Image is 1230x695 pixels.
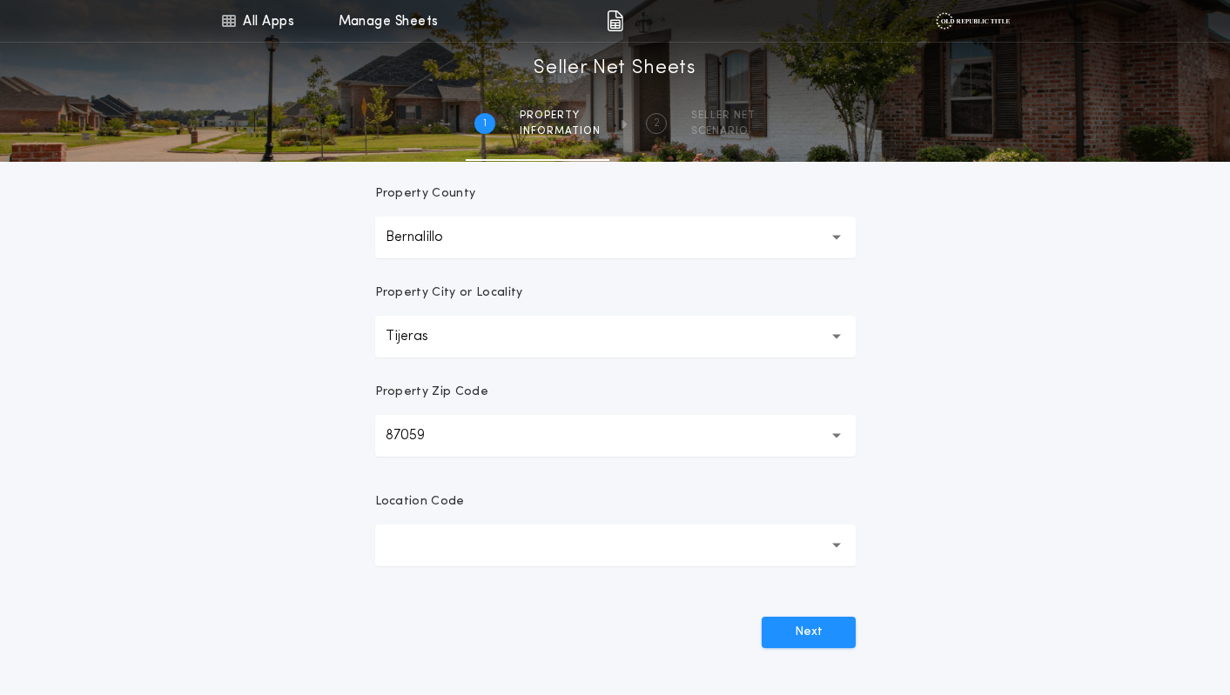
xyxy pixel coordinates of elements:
[375,284,523,302] p: Property City or Locality
[386,326,456,347] p: Tijeras
[691,124,756,138] span: SCENARIO
[375,316,856,358] button: Tijeras
[762,617,856,648] button: Next
[520,124,601,138] span: information
[386,425,453,446] p: 87059
[520,109,601,123] span: Property
[936,12,1010,30] img: vs-icon
[375,384,488,401] p: Property Zip Code
[607,10,623,31] img: img
[375,217,856,258] button: Bernalillo
[691,109,756,123] span: SELLER NET
[534,55,696,83] h1: Seller Net Sheets
[654,117,660,130] h2: 2
[375,185,476,203] p: Property County
[375,415,856,457] button: 87059
[375,493,465,511] p: Location Code
[483,117,487,130] h2: 1
[386,227,471,248] p: Bernalillo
